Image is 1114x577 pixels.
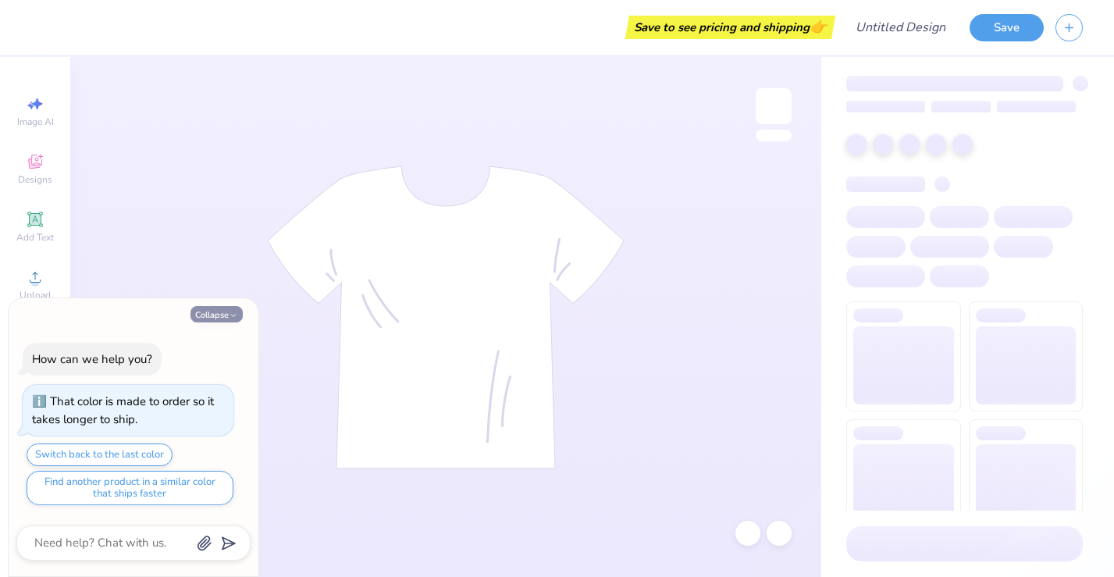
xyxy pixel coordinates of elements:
[32,351,152,367] div: How can we help you?
[27,443,173,466] button: Switch back to the last color
[629,16,831,39] div: Save to see pricing and shipping
[810,17,827,36] span: 👉
[970,14,1044,41] button: Save
[27,471,233,505] button: Find another product in a similar color that ships faster
[32,394,214,427] div: That color is made to order so it takes longer to ship.
[267,166,625,469] img: tee-skeleton.svg
[16,231,54,244] span: Add Text
[190,306,243,322] button: Collapse
[17,116,54,128] span: Image AI
[20,289,51,301] span: Upload
[18,173,52,186] span: Designs
[843,12,958,43] input: Untitled Design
